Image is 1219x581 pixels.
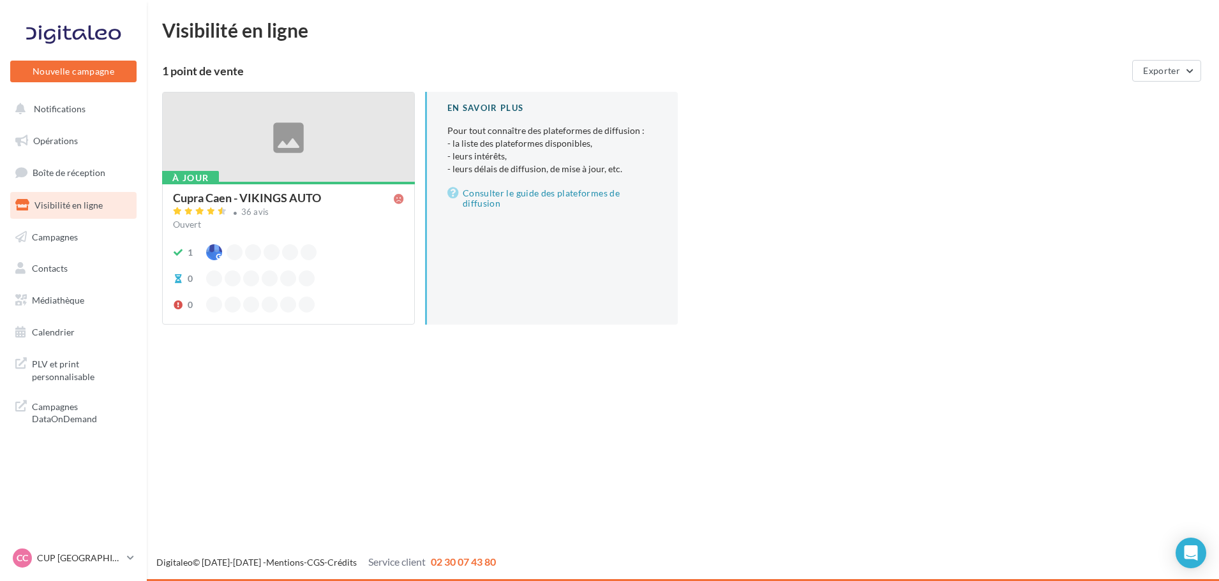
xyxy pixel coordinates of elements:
span: 02 30 07 43 80 [431,555,496,568]
a: CGS [307,557,324,568]
a: Crédits [327,557,357,568]
a: Digitaleo [156,557,193,568]
span: Campagnes DataOnDemand [32,398,131,425]
span: Médiathèque [32,295,84,305]
div: Cupra Caen - VIKINGS AUTO [173,192,321,203]
div: 0 [188,298,193,311]
button: Nouvelle campagne [10,61,137,82]
span: Boîte de réception [33,167,105,178]
span: Visibilité en ligne [34,200,103,210]
span: Ouvert [173,219,201,230]
span: PLV et print personnalisable [32,355,131,383]
li: - la liste des plateformes disponibles, [447,137,657,150]
a: Campagnes DataOnDemand [8,393,139,430]
span: Calendrier [32,327,75,337]
p: Pour tout connaître des plateformes de diffusion : [447,124,657,175]
button: Exporter [1132,60,1201,82]
div: 1 [188,246,193,259]
a: Médiathèque [8,287,139,314]
a: Mentions [266,557,304,568]
p: CUP [GEOGRAPHIC_DATA] [37,552,122,564]
span: CC [17,552,28,564]
span: Campagnes [32,231,78,242]
a: Consulter le guide des plateformes de diffusion [447,186,657,211]
a: 36 avis [173,205,404,221]
span: Service client [368,555,426,568]
span: Notifications [34,103,86,114]
a: Contacts [8,255,139,282]
div: 36 avis [241,208,269,216]
span: © [DATE]-[DATE] - - - [156,557,496,568]
button: Notifications [8,96,134,122]
a: PLV et print personnalisable [8,350,139,388]
span: Exporter [1143,65,1180,76]
span: Opérations [33,135,78,146]
div: 1 point de vente [162,65,1127,77]
div: Visibilité en ligne [162,20,1204,40]
div: En savoir plus [447,102,657,114]
div: Open Intercom Messenger [1176,538,1206,568]
a: Visibilité en ligne [8,192,139,219]
a: CC CUP [GEOGRAPHIC_DATA] [10,546,137,570]
a: Campagnes [8,224,139,251]
a: Calendrier [8,319,139,346]
span: Contacts [32,263,68,274]
li: - leurs intérêts, [447,150,657,163]
a: Opérations [8,128,139,154]
div: 0 [188,272,193,285]
a: Boîte de réception [8,159,139,186]
li: - leurs délais de diffusion, de mise à jour, etc. [447,163,657,175]
div: À jour [162,171,219,185]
